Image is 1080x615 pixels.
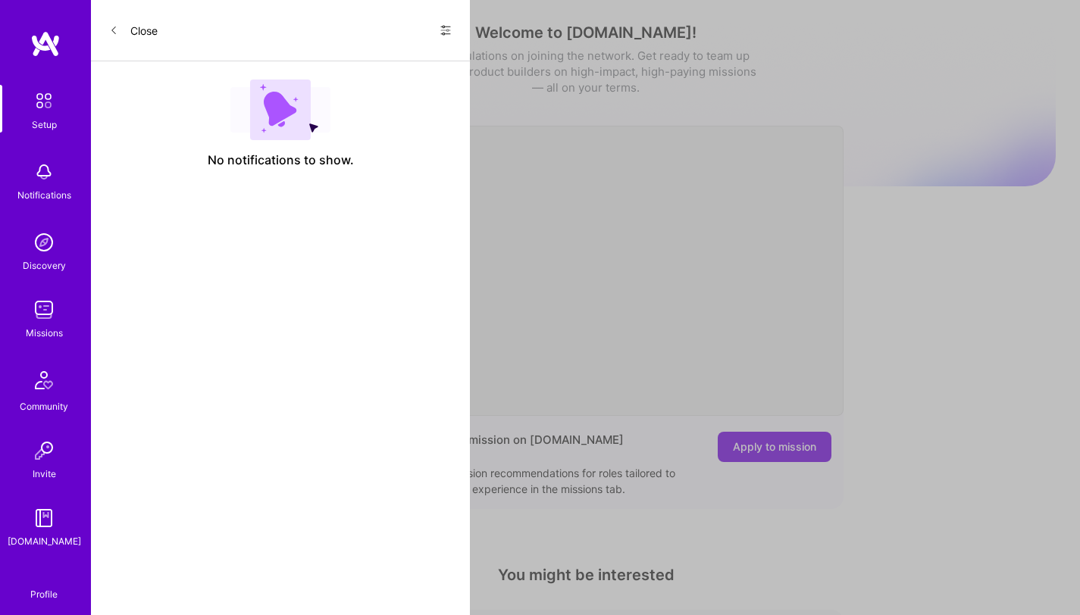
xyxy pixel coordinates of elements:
div: Invite [33,466,56,482]
img: empty [230,80,330,140]
div: Missions [26,325,63,341]
div: Profile [30,586,58,601]
img: setup [28,85,60,117]
img: guide book [29,503,59,533]
button: Close [109,18,158,42]
span: No notifications to show. [208,152,354,168]
a: Profile [25,570,63,601]
div: Community [20,398,68,414]
img: bell [29,157,59,187]
img: Community [26,362,62,398]
div: Setup [32,117,57,133]
div: [DOMAIN_NAME] [8,533,81,549]
img: logo [30,30,61,58]
div: Notifications [17,187,71,203]
img: Invite [29,435,59,466]
img: teamwork [29,295,59,325]
div: Discovery [23,258,66,273]
img: discovery [29,227,59,258]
